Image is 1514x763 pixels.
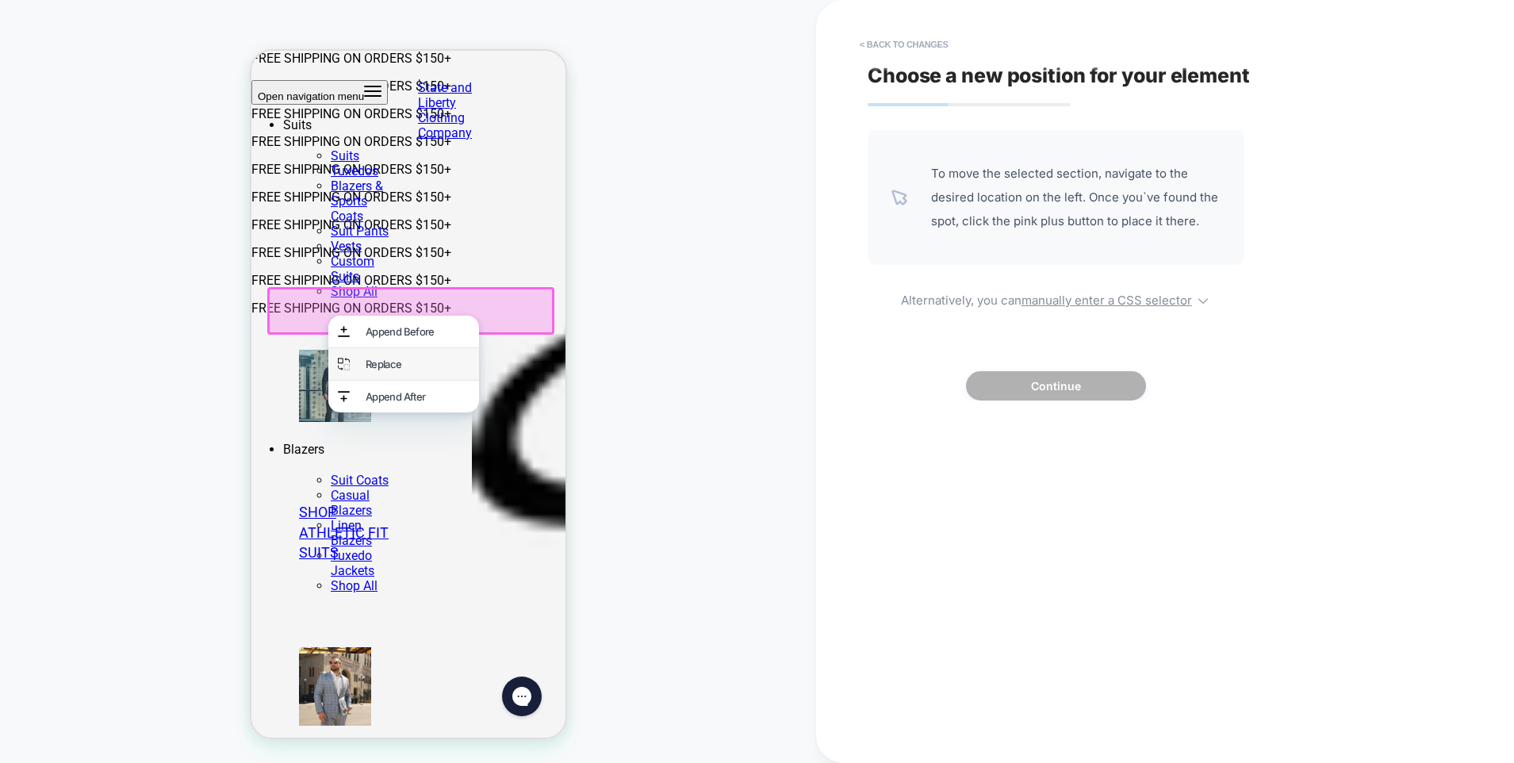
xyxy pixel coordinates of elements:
span: Choose a new position for your element [868,63,1250,87]
button: < Back to changes [852,32,956,57]
button: Continue [966,371,1146,401]
u: manually enter a CSS selector [1021,293,1192,308]
span: Alternatively, you can [868,289,1244,308]
img: pointer [891,190,907,205]
span: To move the selected section, navigate to the desired location on the left. Once you`ve found the... [931,162,1221,233]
